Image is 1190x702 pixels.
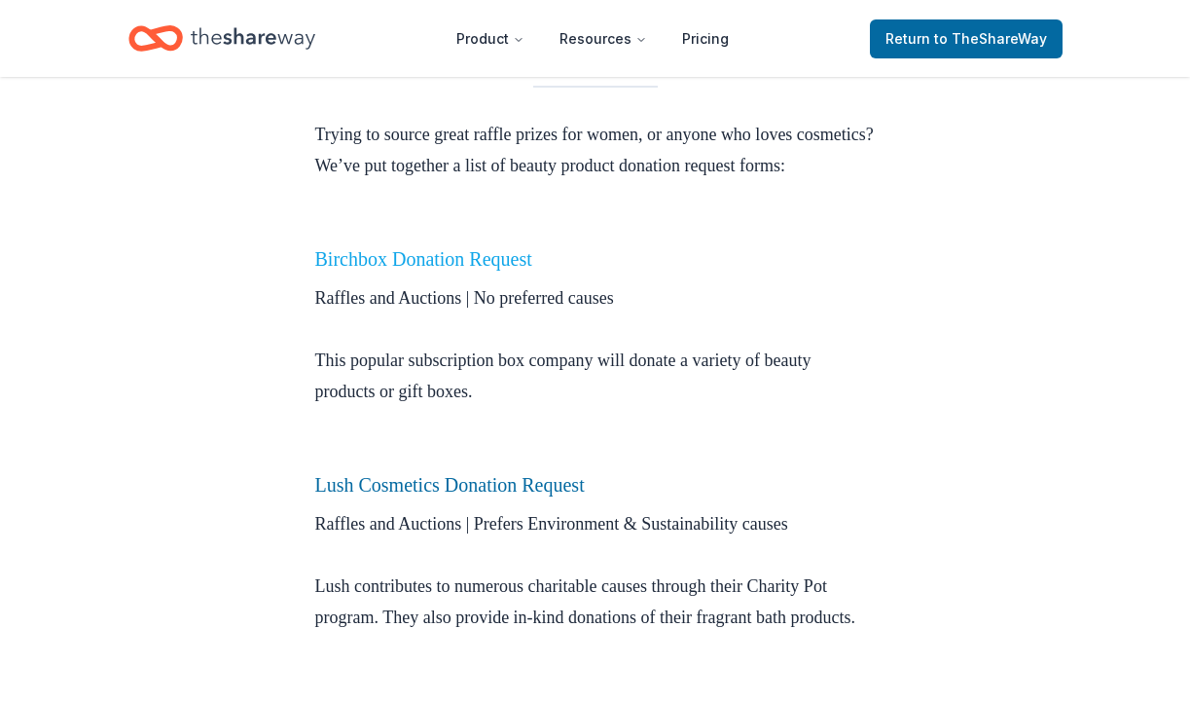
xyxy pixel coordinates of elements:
[544,19,663,58] button: Resources
[870,19,1063,58] a: Returnto TheShareWay
[885,27,1047,51] span: Return
[315,508,876,633] p: Raffles and Auctions | Prefers Environment & Sustainability causes Lush contributes to numerous c...
[315,282,876,469] p: Raffles and Auctions | No preferred causes This popular subscription box company will donate a va...
[934,30,1047,47] span: to TheShareWay
[441,19,540,58] button: Product
[315,119,876,181] p: Trying to source great raffle prizes for women, or anyone who loves cosmetics? We’ve put together...
[667,19,744,58] a: Pricing
[315,474,585,496] a: Lush Cosmetics Donation Request
[128,16,315,61] a: Home
[315,248,532,270] a: Birchbox Donation Request
[441,16,744,61] nav: Main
